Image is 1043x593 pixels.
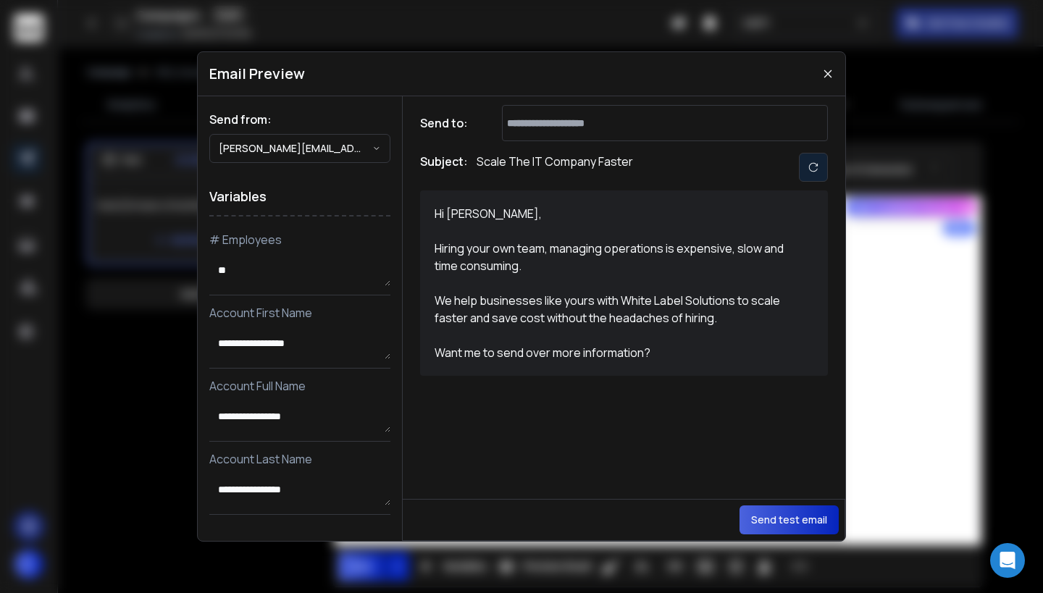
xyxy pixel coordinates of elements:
[420,114,478,132] h1: Send to:
[209,304,390,321] p: Account First Name
[209,450,390,468] p: Account Last Name
[990,543,1025,578] div: Open Intercom Messenger
[435,292,797,327] div: We help businesses like yours with White Label Solutions to scale faster and save cost without th...
[740,505,839,534] button: Send test email
[435,344,797,361] div: Want me to send over more information?
[435,240,797,274] div: Hiring your own team, managing operations is expensive, slow and time consuming.
[209,64,305,84] h1: Email Preview
[209,523,390,541] p: Account Signature
[420,153,468,182] h1: Subject:
[209,377,390,395] p: Account Full Name
[209,231,390,248] p: # Employees
[477,153,633,182] p: Scale The IT Company Faster
[435,205,797,222] div: Hi [PERSON_NAME],
[209,111,390,128] h1: Send from:
[219,141,372,156] p: [PERSON_NAME][EMAIL_ADDRESS][DOMAIN_NAME]
[209,177,390,216] h1: Variables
